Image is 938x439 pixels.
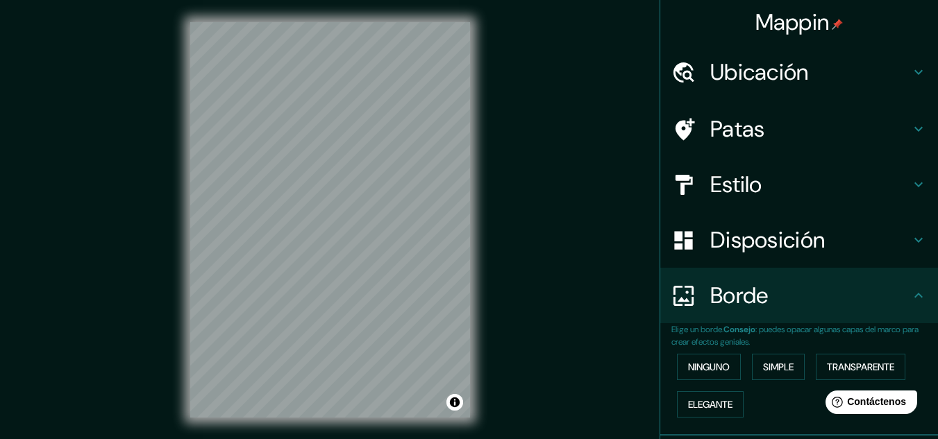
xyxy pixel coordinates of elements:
[710,58,809,87] font: Ubicación
[660,212,938,268] div: Disposición
[688,398,732,411] font: Elegante
[710,281,769,310] font: Borde
[671,324,723,335] font: Elige un borde.
[710,170,762,199] font: Estilo
[660,268,938,323] div: Borde
[752,354,805,380] button: Simple
[660,157,938,212] div: Estilo
[763,361,794,373] font: Simple
[755,8,830,37] font: Mappin
[710,225,825,255] font: Disposición
[816,354,905,380] button: Transparente
[446,394,463,411] button: Activar o desactivar atribución
[688,361,730,373] font: Ninguno
[814,385,923,424] iframe: Lanzador de widgets de ayuda
[677,354,741,380] button: Ninguno
[832,19,843,30] img: pin-icon.png
[827,361,894,373] font: Transparente
[677,391,744,418] button: Elegante
[660,44,938,100] div: Ubicación
[710,114,765,144] font: Patas
[723,324,755,335] font: Consejo
[660,101,938,157] div: Patas
[190,22,470,418] canvas: Mapa
[671,324,919,347] font: : puedes opacar algunas capas del marco para crear efectos geniales.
